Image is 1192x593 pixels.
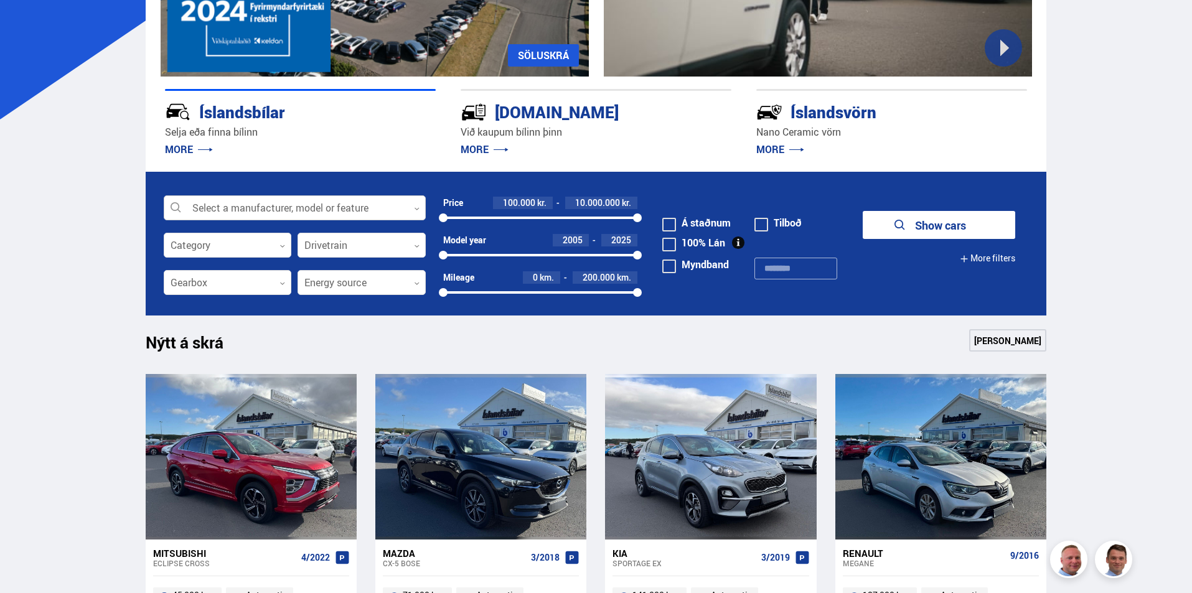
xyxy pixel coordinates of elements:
[533,271,538,283] span: 0
[563,234,583,246] span: 2005
[756,99,782,125] img: -Svtn6bYgwAsiwNX.svg
[301,553,330,563] span: 4/2022
[662,238,725,248] label: 100% Lán
[612,559,756,567] div: Sportage EX
[662,259,729,269] label: Myndband
[756,100,983,122] div: Íslandsvörn
[165,125,436,139] p: Selja eða finna bílinn
[622,198,631,208] span: kr.
[575,197,620,208] span: 10.000.000
[461,142,509,156] a: MORE
[756,125,1027,139] p: Nano Ceramic vörn
[612,548,756,559] div: Kia
[165,142,213,156] a: MORE
[843,548,1005,559] div: Renault
[461,99,487,125] img: tr5P-W3DuiFaO7aO.svg
[443,273,474,282] div: Mileage
[611,234,631,246] span: 2025
[1052,543,1089,580] img: siFngHWaQ9KaOqBr.png
[761,553,790,563] span: 3/2019
[583,271,615,283] span: 200.000
[383,548,526,559] div: Mazda
[537,198,547,208] span: kr.
[617,273,631,282] span: km.
[843,559,1005,567] div: Megane
[1097,543,1134,580] img: FbJEzSuNWCJXmdc-.webp
[383,559,526,567] div: CX-5 BOSE
[146,333,245,359] h1: Nýtt á skrá
[540,273,554,282] span: km.
[153,548,296,559] div: Mitsubishi
[443,235,486,245] div: Model year
[756,142,804,156] a: MORE
[754,218,802,228] label: Tilboð
[165,99,191,125] img: JRvxyua_JYH6wB4c.svg
[503,197,535,208] span: 100.000
[960,245,1015,273] button: More filters
[10,5,47,42] button: Opna LiveChat spjallviðmót
[165,100,392,122] div: Íslandsbílar
[461,125,731,139] p: Við kaupum bílinn þinn
[443,198,463,208] div: Price
[153,559,296,567] div: Eclipse CROSS
[508,44,579,67] a: SÖLUSKRÁ
[863,211,1015,239] button: Show cars
[969,329,1046,352] a: [PERSON_NAME]
[461,100,687,122] div: [DOMAIN_NAME]
[531,553,560,563] span: 3/2018
[1010,551,1039,561] span: 9/2016
[662,218,731,228] label: Á staðnum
